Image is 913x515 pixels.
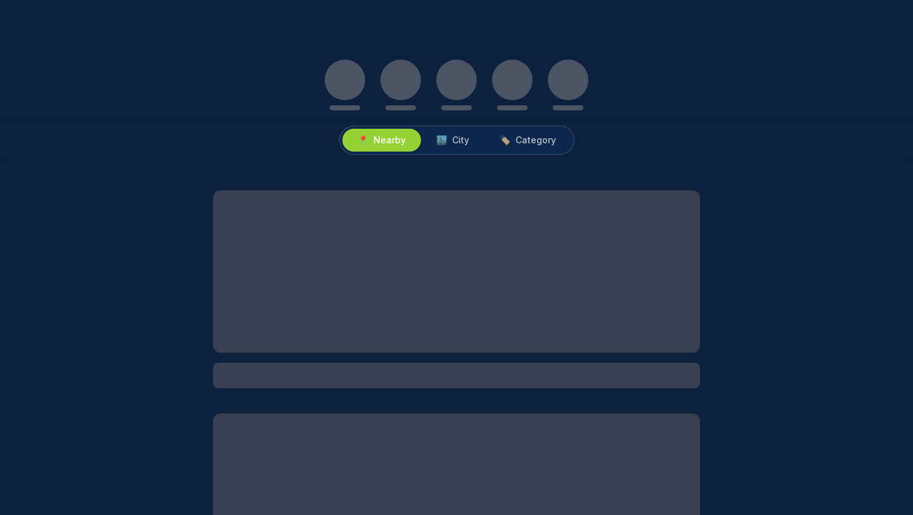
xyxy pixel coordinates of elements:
[373,134,406,147] span: Nearby
[500,134,510,147] span: 🏷️
[452,134,469,147] span: City
[358,134,368,147] span: 📍
[342,129,421,152] button: 📍Nearby
[484,129,571,152] button: 🏷️Category
[515,134,556,147] span: Category
[421,129,484,152] button: 🏙️City
[436,134,447,147] span: 🏙️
